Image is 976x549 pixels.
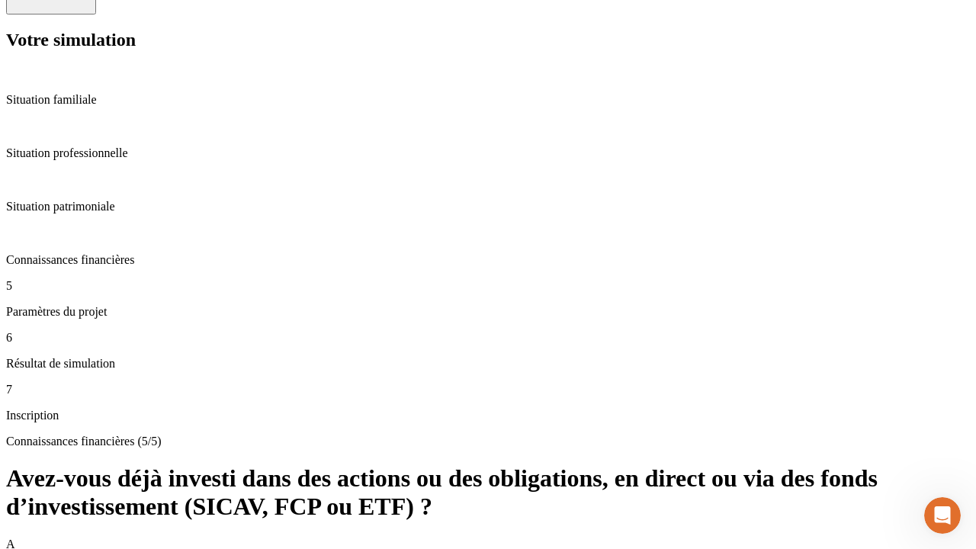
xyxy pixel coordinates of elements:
p: 5 [6,279,970,293]
p: Situation familiale [6,93,970,107]
p: Situation professionnelle [6,146,970,160]
p: Paramètres du projet [6,305,970,319]
p: Connaissances financières [6,253,970,267]
p: 6 [6,331,970,345]
h1: Avez-vous déjà investi dans des actions ou des obligations, en direct ou via des fonds d’investis... [6,464,970,521]
p: Situation patrimoniale [6,200,970,213]
h2: Votre simulation [6,30,970,50]
p: Connaissances financières (5/5) [6,435,970,448]
p: 7 [6,383,970,396]
p: Résultat de simulation [6,357,970,371]
iframe: Intercom live chat [924,497,961,534]
p: Inscription [6,409,970,422]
